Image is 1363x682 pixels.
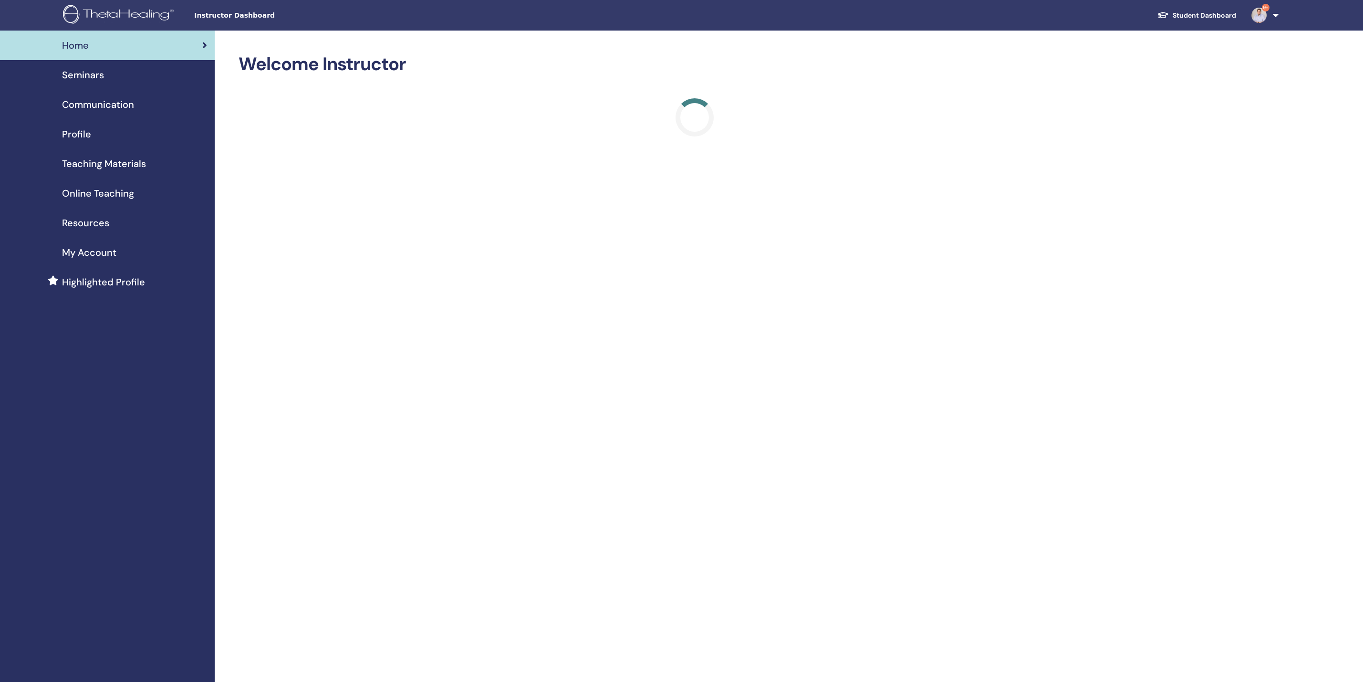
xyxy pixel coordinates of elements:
[62,68,104,82] span: Seminars
[62,186,134,200] span: Online Teaching
[1262,4,1269,11] span: 9+
[62,97,134,112] span: Communication
[62,38,89,52] span: Home
[63,5,177,26] img: logo.png
[62,275,145,289] span: Highlighted Profile
[62,216,109,230] span: Resources
[1157,11,1169,19] img: graduation-cap-white.svg
[62,157,146,171] span: Teaching Materials
[1150,7,1244,24] a: Student Dashboard
[62,127,91,141] span: Profile
[62,245,116,260] span: My Account
[239,53,1151,75] h2: Welcome Instructor
[1251,8,1267,23] img: default.jpg
[194,10,337,21] span: Instructor Dashboard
